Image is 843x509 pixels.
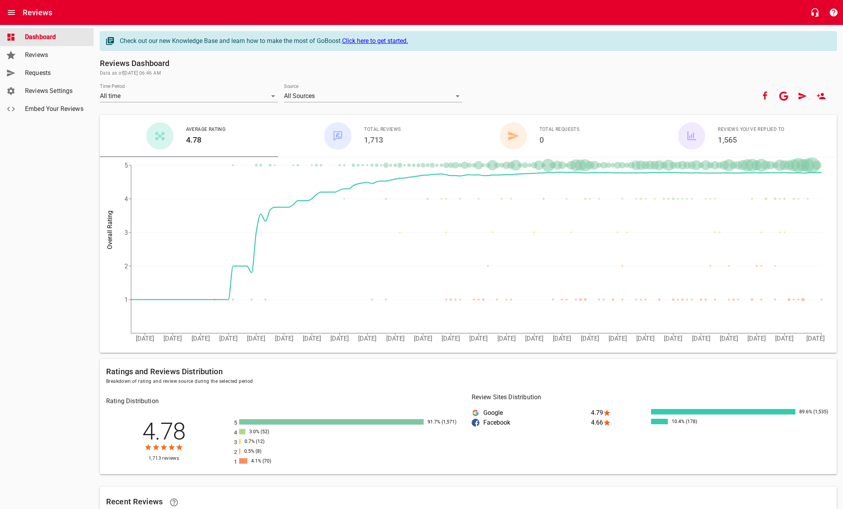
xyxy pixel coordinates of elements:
[806,3,824,22] button: Live Chat
[670,419,707,424] div: 10.4% (178)
[720,335,738,342] tspan: [DATE]
[247,335,265,342] tspan: [DATE]
[124,263,128,270] tspan: 2
[2,3,21,22] button: Open drawer
[25,86,84,96] span: Reviews Settings
[793,87,812,105] a: Request Review
[472,409,591,417] div: Google
[664,335,682,342] tspan: [DATE]
[234,458,239,466] p: 1
[774,87,793,105] button: Your google account is connected
[124,162,128,169] tspan: 5
[472,392,831,403] h6: Review Sites Distribution
[25,104,84,114] span: Embed Your Reviews
[249,458,286,464] div: 4.1% (70)
[124,229,128,236] tspan: 3
[540,134,580,146] h6: 0
[636,335,655,342] tspan: [DATE]
[100,84,125,89] label: Time Period
[284,90,462,102] div: All Sources
[234,419,239,427] p: 5
[775,335,793,342] tspan: [DATE]
[469,335,488,342] tspan: [DATE]
[472,419,591,427] div: Facebook
[540,126,580,134] span: Total Requests
[234,429,239,437] p: 4
[472,409,479,417] div: Google
[718,134,784,146] h6: 1,565
[609,335,627,342] tspan: [DATE]
[247,429,284,434] div: 3.0% (52)
[284,84,298,89] label: Source
[25,50,84,60] span: Reviews
[426,419,463,425] div: 91.7% (1,571)
[591,419,651,427] div: 4.66
[100,70,837,77] span: Data as of [DATE] 06:46 AM
[303,335,321,342] tspan: [DATE]
[23,6,52,19] h6: Reviews
[386,335,405,342] tspan: [DATE]
[163,335,182,342] tspan: [DATE]
[186,126,226,134] span: Average Rating
[120,36,829,46] div: Check out our new Knowledge Base and learn how to make the most of GoBoost.
[234,448,239,456] p: 2
[497,335,516,342] tspan: [DATE]
[358,335,376,342] tspan: [DATE]
[219,335,238,342] tspan: [DATE]
[106,396,465,407] h6: Rating Distribution
[553,335,571,342] tspan: [DATE]
[330,335,349,342] tspan: [DATE]
[100,57,837,70] h6: Reviews Dashboard
[472,409,479,417] img: google-dark.png
[806,335,825,342] tspan: [DATE]
[106,365,831,378] h6: Ratings and Reviews Distribution
[718,126,784,134] span: Reviews You've Replied To
[525,335,543,342] tspan: [DATE]
[25,68,84,78] span: Requests
[234,438,239,446] p: 3
[414,335,432,342] tspan: [DATE]
[342,37,408,45] a: Click here to get started.
[797,409,834,414] div: 89.6% (1,535)
[100,90,278,102] div: All time
[824,3,843,22] button: Support Portal
[106,211,114,249] tspan: Overall Rating
[812,87,831,105] a: New User
[442,335,460,342] tspan: [DATE]
[25,32,84,42] span: Dashboard
[106,378,831,386] span: Breakdown of rating and review source during the selected period
[136,335,154,342] tspan: [DATE]
[756,87,774,105] button: Your Facebook account is connected
[243,439,280,444] div: 0.7% (12)
[124,195,128,203] tspan: 4
[692,335,710,342] tspan: [DATE]
[192,335,210,342] tspan: [DATE]
[364,126,401,134] span: Total Reviews
[106,455,222,463] span: 1,713 reviews
[108,420,220,443] h2: 4.78
[591,409,651,417] div: 4.79
[747,335,766,342] tspan: [DATE]
[472,419,479,427] div: Facebook
[581,335,599,342] tspan: [DATE]
[124,296,128,304] tspan: 1
[472,419,479,427] img: facebook-dark.png
[364,134,401,146] h6: 1,713
[186,134,226,146] h6: 4.78
[242,448,279,454] div: 0.5% (8)
[275,335,293,342] tspan: [DATE]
